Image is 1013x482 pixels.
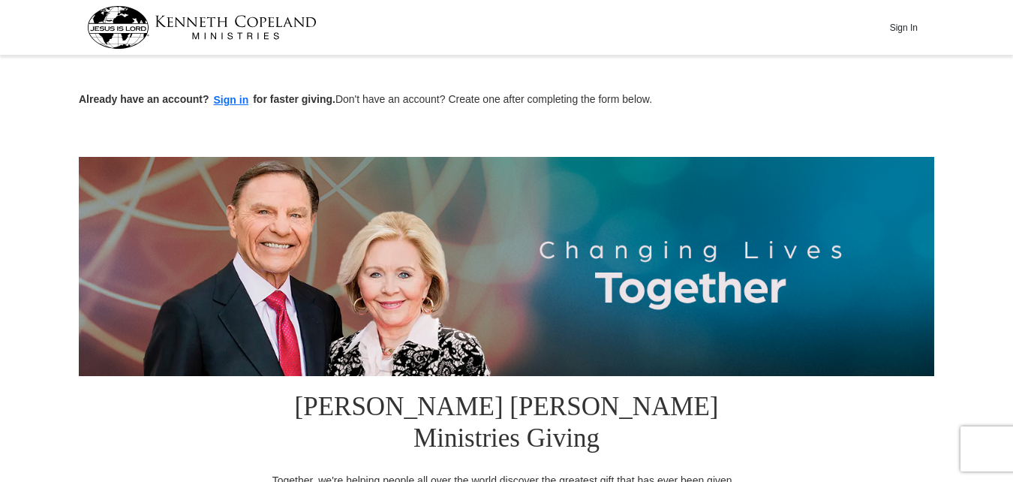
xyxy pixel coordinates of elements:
[263,376,750,473] h1: [PERSON_NAME] [PERSON_NAME] Ministries Giving
[87,6,317,49] img: kcm-header-logo.svg
[209,92,254,109] button: Sign in
[881,16,926,39] button: Sign In
[79,93,335,105] strong: Already have an account? for faster giving.
[79,92,934,109] p: Don't have an account? Create one after completing the form below.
